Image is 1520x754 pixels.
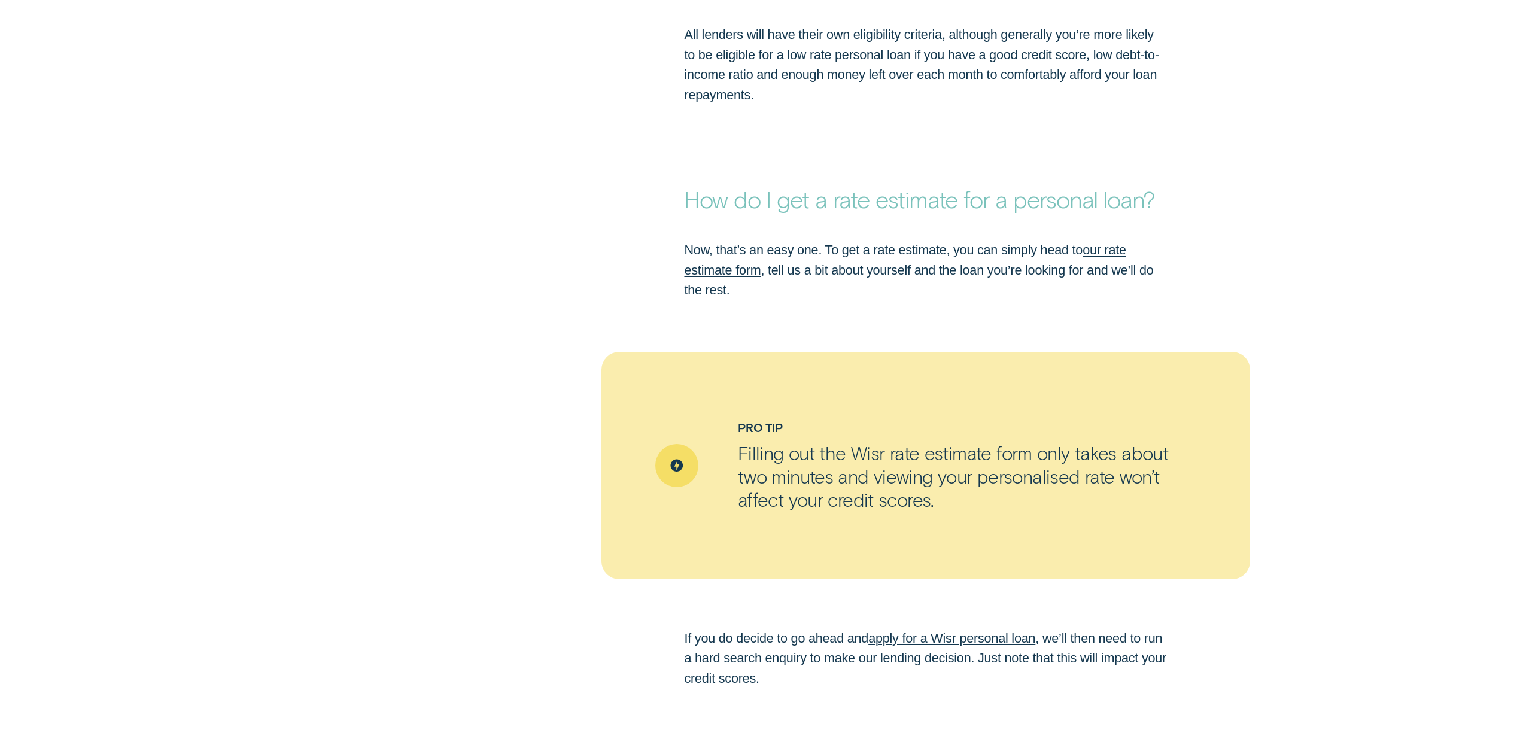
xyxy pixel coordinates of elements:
[684,185,1155,213] strong: How do I get a rate estimate for a personal loan?
[738,420,1196,435] div: Pro Tip
[684,240,1167,300] p: Now, that’s an easy one. To get a rate estimate, you can simply head to , tell us a bit about you...
[738,441,1196,511] p: Filling out the Wisr rate estimate form only takes about two minutes and viewing your personalise...
[868,631,1035,646] a: apply for a Wisr personal loan
[684,242,1126,278] a: our rate estimate form
[684,628,1167,689] p: If you do decide to go ahead and , we’ll then need to run a hard search enquiry to make our lendi...
[684,25,1167,105] p: All lenders will have their own eligibility criteria, although generally you’re more likely to be...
